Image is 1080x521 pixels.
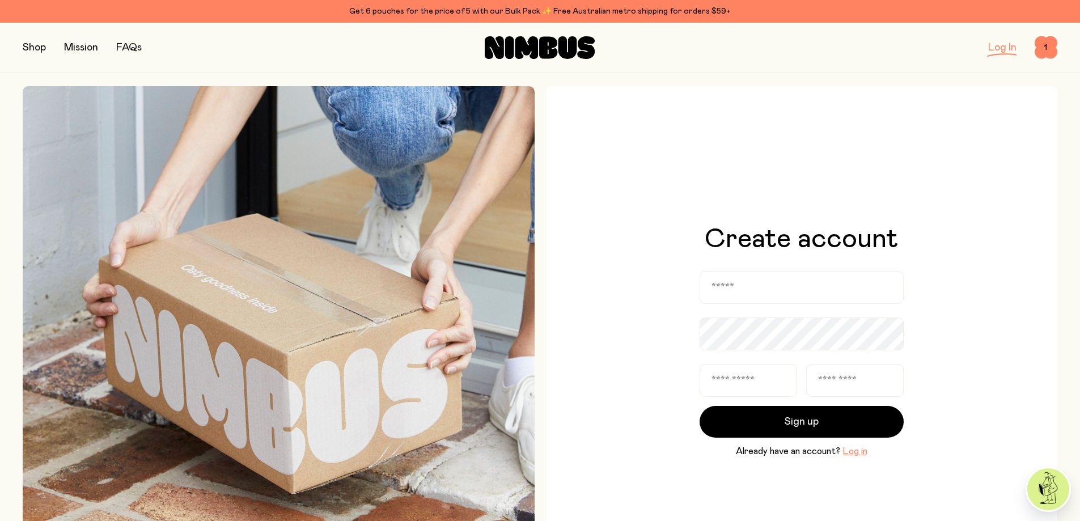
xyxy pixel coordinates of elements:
button: Sign up [700,406,904,438]
a: FAQs [116,43,142,53]
button: 1 [1035,36,1057,59]
h1: Create account [705,226,899,253]
a: Mission [64,43,98,53]
span: Already have an account? [736,444,840,458]
img: agent [1027,468,1069,510]
button: Log in [842,444,867,458]
a: Log In [988,43,1017,53]
span: Sign up [785,414,819,430]
div: Get 6 pouches for the price of 5 with our Bulk Pack ✨ Free Australian metro shipping for orders $59+ [23,5,1057,18]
